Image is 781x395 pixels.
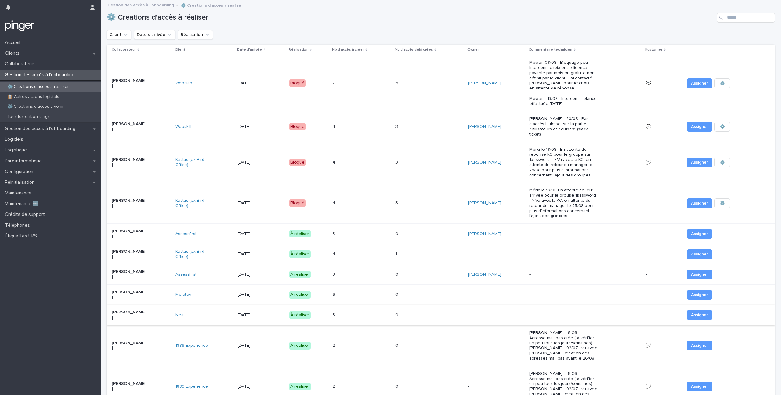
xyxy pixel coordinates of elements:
p: - [468,384,502,389]
input: Search [717,13,775,23]
tr: [PERSON_NAME]Kactus (ex Bird Office) [DATE]Bloqué44 33 [PERSON_NAME] Méric le 19/08 En attente de... [107,183,775,224]
p: - [646,291,648,297]
p: [PERSON_NAME] [112,269,146,280]
tr: [PERSON_NAME]Molotov [DATE]À réaliser66 00 ---- Assigner [107,284,775,305]
a: Kactus (ex Bird Office) [175,157,209,168]
p: - [646,199,648,206]
p: Maintenance 🆕 [2,201,44,207]
div: À réaliser [289,311,311,319]
tr: [PERSON_NAME]Assessfirst [DATE]À réaliser33 00 [PERSON_NAME] --- Assigner [107,264,775,285]
div: À réaliser [289,383,311,390]
p: - [646,230,648,237]
a: Assessfirst [175,231,196,237]
a: [PERSON_NAME] [468,231,501,237]
p: 4 [333,159,337,165]
a: 1889 Experience [175,384,208,389]
span: Assigner [691,80,708,86]
p: [PERSON_NAME] [112,310,146,320]
tr: [PERSON_NAME]Wooskill [DATE]Bloqué44 33 [PERSON_NAME] [PERSON_NAME] - 20/08 - Pas d'accès Hubspot... [107,111,775,142]
a: [PERSON_NAME] [468,124,501,129]
a: Kactus (ex Bird Office) [175,249,209,259]
p: Gestion des accès à l’onboarding [2,72,79,78]
tr: [PERSON_NAME]Wooclap [DATE]Bloqué77 66 [PERSON_NAME] Mewen 08/08 - Bloquage pour : Intercom : cho... [107,55,775,111]
p: [PERSON_NAME] [112,78,146,89]
p: Collaborateurs [2,61,41,67]
span: Assigner [691,292,708,298]
p: [DATE] [238,272,272,277]
p: 2 [333,342,336,348]
a: 1889 Experience [175,343,208,348]
div: À réaliser [289,342,311,350]
p: Clients [2,50,24,56]
p: 0 [395,342,399,348]
p: [PERSON_NAME] [112,157,146,168]
p: Tous les onboardings [2,114,55,119]
p: - [468,313,502,318]
span: Assigner [691,124,708,130]
a: [PERSON_NAME] [468,272,501,277]
a: 💬 [646,343,651,348]
p: Date d'arrivée [237,46,262,53]
a: Wooclap [175,81,192,86]
button: Assigner [687,270,712,279]
button: Assigner [687,310,712,320]
p: [PERSON_NAME] [112,341,146,351]
a: 💬 [646,125,651,129]
p: 3 [395,199,399,206]
p: Réalisation [289,46,308,53]
p: [PERSON_NAME] - 20/08 - Pas d'accès Hubspot sur la partie "utilisateurs et équipes" (slack + ticket) [529,116,597,137]
button: Assigner [687,198,712,208]
p: [PERSON_NAME] [112,121,146,132]
p: Gestion des accès à l’offboarding [2,126,80,132]
p: [PERSON_NAME] [112,381,146,392]
p: Mewen 08/08 - Bloquage pour : Intercom : choix entre licence payante par mois ou gratuite non déf... [529,60,597,106]
p: 3 [395,159,399,165]
p: - [468,252,502,257]
p: [PERSON_NAME] - 16-06 - Adresse mail pas crée ( à vérifier un peu tous les jours/semaines) [PERSO... [529,330,597,361]
p: 7 [333,79,336,86]
p: Téléphones [2,223,35,228]
p: 3 [333,271,336,277]
a: 💬 [646,384,651,389]
p: Commentaire technicien [529,46,572,53]
div: À réaliser [289,271,311,278]
p: [DATE] [238,231,272,237]
button: ⚙️ [714,158,730,167]
span: Assigner [691,251,708,257]
p: Étiquettes UPS [2,233,42,239]
span: ⚙️ [720,80,725,86]
span: Assigner [691,271,708,277]
p: [DATE] [238,343,272,348]
button: Assigner [687,290,712,300]
p: Parc informatique [2,158,47,164]
button: Assigner [687,249,712,259]
p: - [646,271,648,277]
a: [PERSON_NAME] [468,160,501,165]
p: Client [175,46,185,53]
p: Crédits de support [2,212,50,217]
div: À réaliser [289,230,311,238]
span: Assigner [691,342,708,349]
p: [PERSON_NAME] [112,290,146,300]
button: ⚙️ [714,198,730,208]
button: Client [107,30,131,40]
p: ⚙️ Créations d'accès à réaliser [2,84,74,89]
p: 1 [395,250,398,257]
div: À réaliser [289,250,311,258]
p: 3 [333,230,336,237]
div: Bloqué [289,159,306,166]
button: ⚙️ [714,78,730,88]
tr: [PERSON_NAME]1889 Experience [DATE]À réaliser22 00 -[PERSON_NAME] - 16-06 - Adresse mail pas crée... [107,325,775,366]
p: 📋 Autres actions logiciels [2,94,64,100]
a: [PERSON_NAME] [468,81,501,86]
a: [PERSON_NAME] [468,201,501,206]
p: Nb d'accès déjà créés [395,46,433,53]
button: Assigner [687,382,712,391]
p: ⚙️ Créations d'accès à venir [2,104,69,109]
tr: [PERSON_NAME]Kactus (ex Bird Office) [DATE]À réaliser44 11 ---- Assigner [107,244,775,264]
a: 💬 [646,81,651,85]
img: mTgBEunGTSyRkCgitkcU [5,20,34,32]
p: 3 [395,123,399,129]
p: Kustomer [645,46,662,53]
